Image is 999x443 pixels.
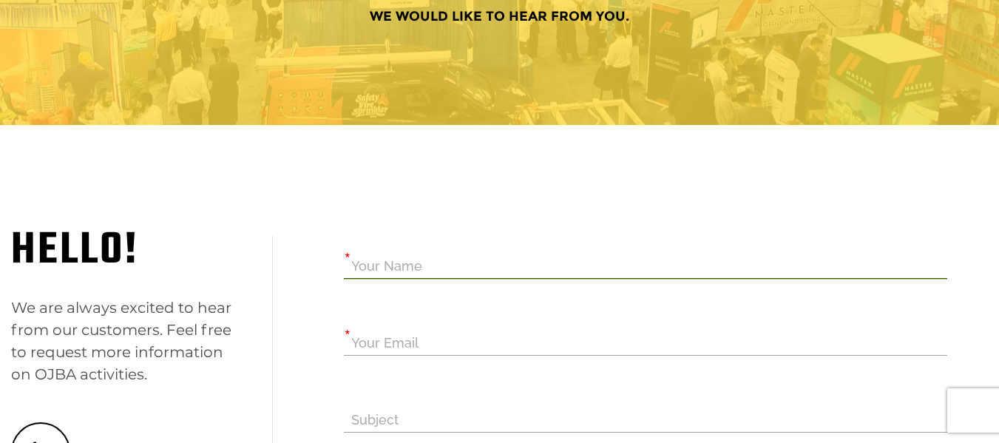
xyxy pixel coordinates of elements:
p: We are always excited to hear from our customers. Feel free to request more information on OJBA a... [11,297,239,385]
label: Subject [351,407,399,433]
h3: WE WOULD LIKE TO HEAR FROM YOU. [11,8,988,25]
h3: Hello! [11,236,142,267]
label: Your Name [351,253,422,279]
label: Your Email [351,330,419,356]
